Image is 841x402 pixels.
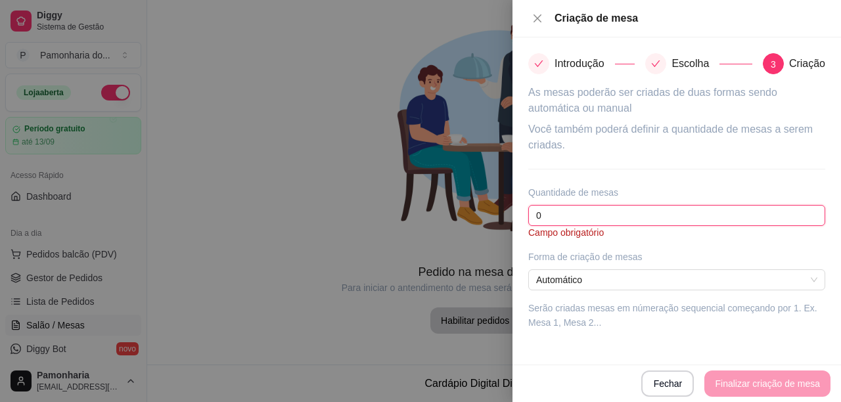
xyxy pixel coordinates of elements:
[528,122,825,153] article: Você também poderá definir a quantidade de mesas a serem criadas.
[532,13,543,24] span: close
[555,11,825,26] div: Criação de mesa
[528,250,825,264] article: Forma de criação de mesas
[534,59,543,68] span: check
[555,53,615,74] div: Introdução
[641,370,694,397] button: Fechar
[671,53,719,74] div: Escolha
[651,59,660,68] span: check
[528,12,547,25] button: Close
[528,205,825,226] input: Quantidade de mesas
[536,270,817,290] span: Automático
[528,185,825,200] article: Quantidade de mesas
[528,85,825,116] article: As mesas poderão ser criadas de duas formas sendo automática ou manual
[528,226,825,239] article: Campo obrigatório
[789,53,825,74] div: Criação
[771,59,776,70] span: 3
[528,301,825,330] div: Serão criadas mesas em númeração sequencial começando por 1. Ex. Mesa 1, Mesa 2...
